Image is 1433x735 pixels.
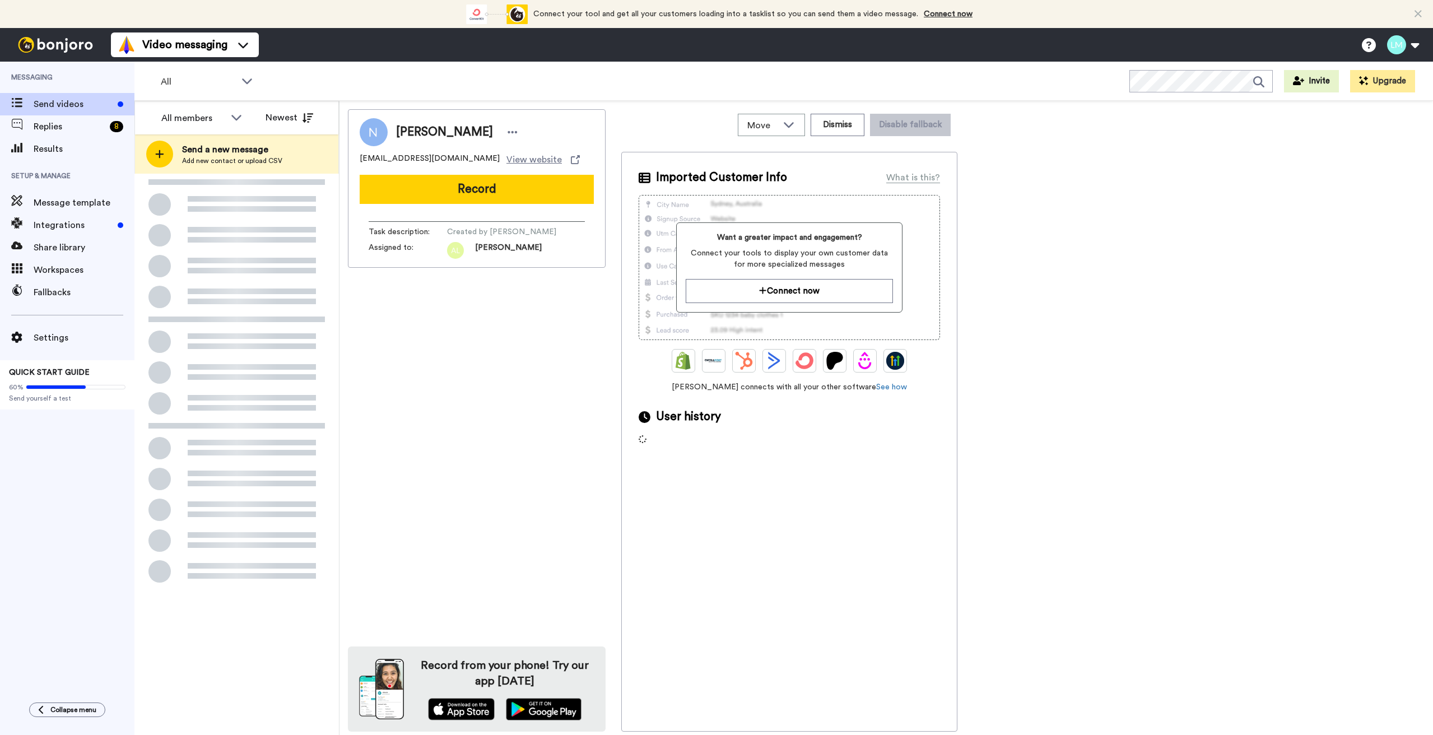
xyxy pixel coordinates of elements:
[466,4,528,24] div: animation
[34,286,134,299] span: Fallbacks
[674,352,692,370] img: Shopify
[826,352,844,370] img: Patreon
[161,75,236,89] span: All
[533,10,918,18] span: Connect your tool and get all your customers loading into a tasklist so you can send them a video...
[9,383,24,392] span: 60%
[415,658,594,689] h4: Record from your phone! Try our app [DATE]
[1350,70,1415,92] button: Upgrade
[50,705,96,714] span: Collapse menu
[735,352,753,370] img: Hubspot
[34,142,134,156] span: Results
[161,111,225,125] div: All members
[360,118,388,146] img: Image of Norman Murphy
[110,121,123,132] div: 8
[34,263,134,277] span: Workspaces
[428,698,495,720] img: appstore
[34,218,113,232] span: Integrations
[369,226,447,238] span: Task description :
[639,382,940,393] span: [PERSON_NAME] connects with all your other software
[9,369,90,376] span: QUICK START GUIDE
[876,383,907,391] a: See how
[9,394,125,403] span: Send yourself a test
[795,352,813,370] img: ConvertKit
[506,153,562,166] span: View website
[359,659,404,719] img: download
[182,143,282,156] span: Send a new message
[856,352,874,370] img: Drip
[396,124,493,141] span: [PERSON_NAME]
[118,36,136,54] img: vm-color.svg
[656,169,787,186] span: Imported Customer Info
[142,37,227,53] span: Video messaging
[34,241,134,254] span: Share library
[886,171,940,184] div: What is this?
[811,114,864,136] button: Dismiss
[29,703,105,717] button: Collapse menu
[686,279,892,303] button: Connect now
[369,242,447,259] span: Assigned to:
[360,153,500,166] span: [EMAIL_ADDRESS][DOMAIN_NAME]
[686,248,892,270] span: Connect your tools to display your own customer data for more specialized messages
[886,352,904,370] img: GoHighLevel
[13,37,97,53] img: bj-logo-header-white.svg
[924,10,973,18] a: Connect now
[1284,70,1339,92] button: Invite
[475,242,542,259] span: [PERSON_NAME]
[447,242,464,259] img: al.png
[686,232,892,243] span: Want a greater impact and engagement?
[34,196,134,210] span: Message template
[765,352,783,370] img: ActiveCampaign
[34,331,134,345] span: Settings
[870,114,951,136] button: Disable fallback
[182,156,282,165] span: Add new contact or upload CSV
[747,119,778,132] span: Move
[506,698,581,720] img: playstore
[705,352,723,370] img: Ontraport
[34,120,105,133] span: Replies
[360,175,594,204] button: Record
[447,226,556,238] span: Created by [PERSON_NAME]
[257,106,322,129] button: Newest
[34,97,113,111] span: Send videos
[506,153,580,166] a: View website
[656,408,721,425] span: User history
